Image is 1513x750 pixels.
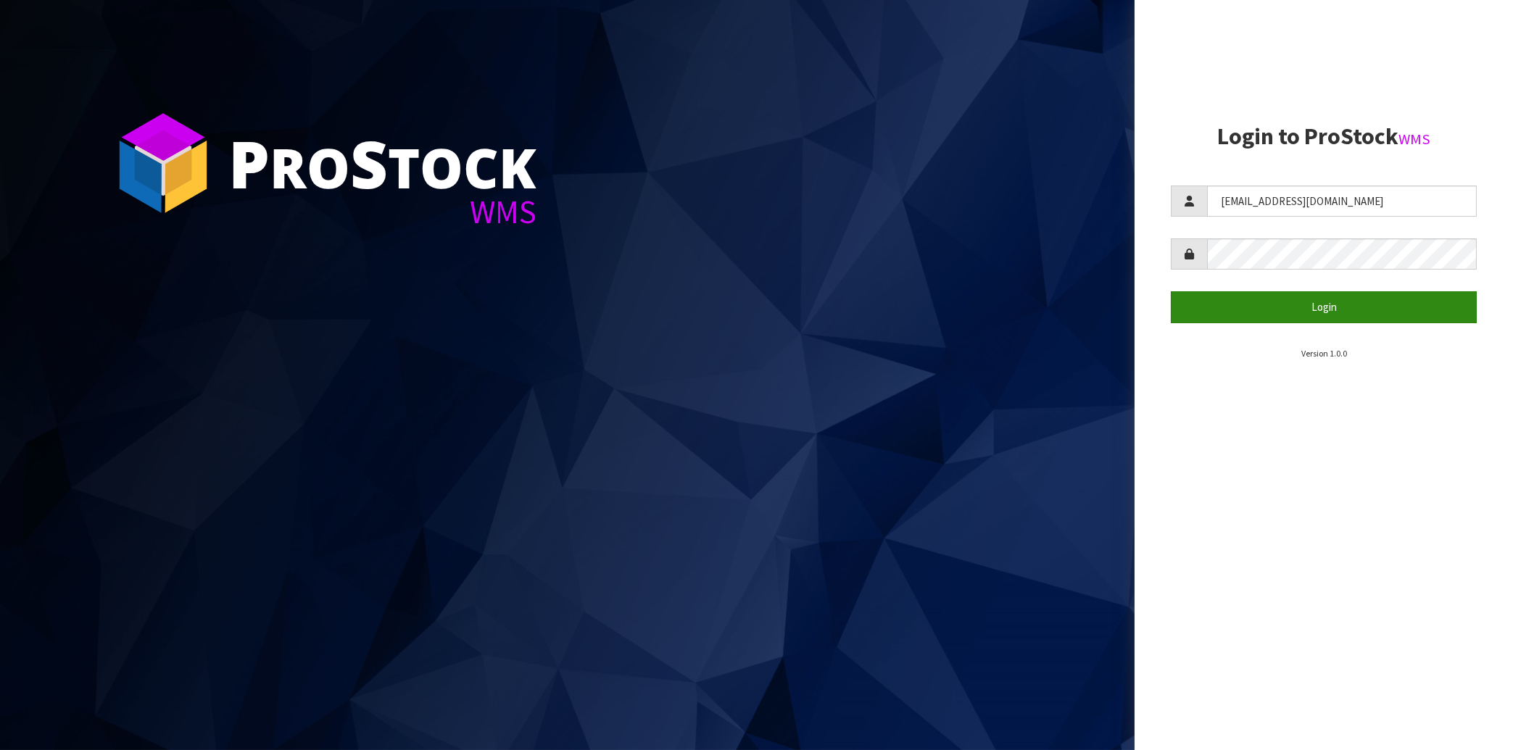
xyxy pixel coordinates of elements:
span: S [350,119,388,207]
h2: Login to ProStock [1171,124,1477,149]
span: P [228,119,270,207]
div: WMS [228,196,536,228]
img: ProStock Cube [109,109,217,217]
div: ro tock [228,130,536,196]
button: Login [1171,291,1477,322]
input: Username [1207,186,1477,217]
small: Version 1.0.0 [1301,348,1347,359]
small: WMS [1398,130,1430,149]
